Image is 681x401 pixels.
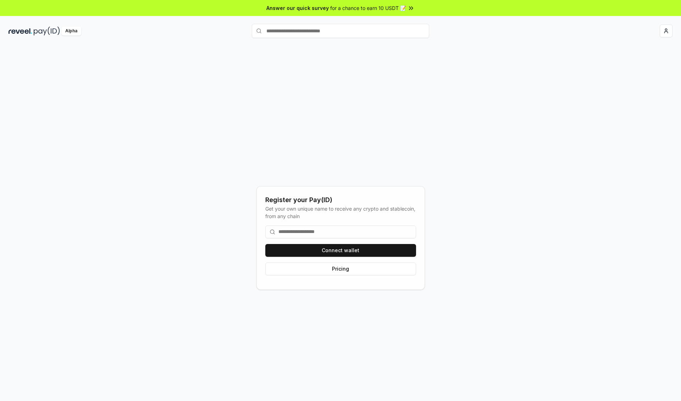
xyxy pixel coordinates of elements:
span: for a chance to earn 10 USDT 📝 [330,4,406,12]
div: Alpha [61,27,81,36]
span: Answer our quick survey [266,4,329,12]
button: Connect wallet [265,244,416,257]
img: pay_id [34,27,60,36]
div: Get your own unique name to receive any crypto and stablecoin, from any chain [265,205,416,220]
div: Register your Pay(ID) [265,195,416,205]
img: reveel_dark [9,27,32,36]
button: Pricing [265,262,416,275]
